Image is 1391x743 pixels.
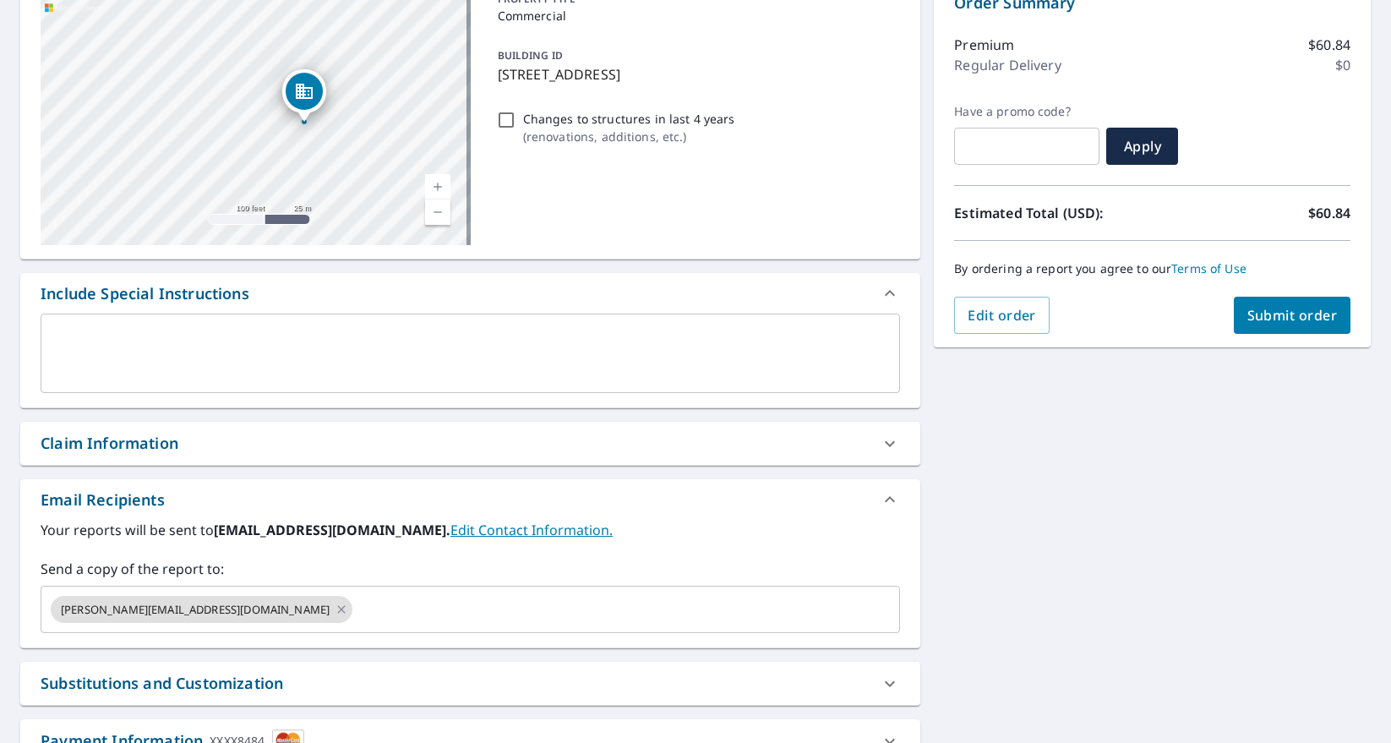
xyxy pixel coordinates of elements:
span: Apply [1120,137,1165,156]
button: Edit order [954,297,1050,334]
p: Estimated Total (USD): [954,203,1152,223]
label: Send a copy of the report to: [41,559,900,579]
p: $0 [1335,55,1350,75]
p: By ordering a report you agree to our [954,261,1350,276]
p: $60.84 [1308,35,1350,55]
span: [PERSON_NAME][EMAIL_ADDRESS][DOMAIN_NAME] [51,602,340,618]
div: Substitutions and Customization [41,672,283,695]
p: [STREET_ADDRESS] [498,64,894,85]
b: [EMAIL_ADDRESS][DOMAIN_NAME]. [214,521,450,539]
div: Substitutions and Customization [20,662,920,705]
a: Current Level 18, Zoom In [425,174,450,199]
div: [PERSON_NAME][EMAIL_ADDRESS][DOMAIN_NAME] [51,596,352,623]
p: Regular Delivery [954,55,1061,75]
span: Submit order [1247,306,1338,325]
div: Email Recipients [20,479,920,520]
div: Email Recipients [41,489,165,511]
div: Claim Information [41,432,178,455]
div: Include Special Instructions [20,273,920,314]
label: Have a promo code? [954,104,1099,119]
a: Current Level 18, Zoom Out [425,199,450,225]
div: Claim Information [20,422,920,465]
span: Edit order [968,306,1036,325]
a: EditContactInfo [450,521,613,539]
p: Changes to structures in last 4 years [523,110,735,128]
p: BUILDING ID [498,48,563,63]
p: ( renovations, additions, etc. ) [523,128,735,145]
div: Dropped pin, building 1, Commercial property, 1162 Lincoln Way Auburn, CA 95603 [282,69,326,122]
button: Submit order [1234,297,1351,334]
p: $60.84 [1308,203,1350,223]
button: Apply [1106,128,1178,165]
p: Commercial [498,7,894,25]
label: Your reports will be sent to [41,520,900,540]
a: Terms of Use [1171,260,1246,276]
p: Premium [954,35,1014,55]
div: Include Special Instructions [41,282,249,305]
